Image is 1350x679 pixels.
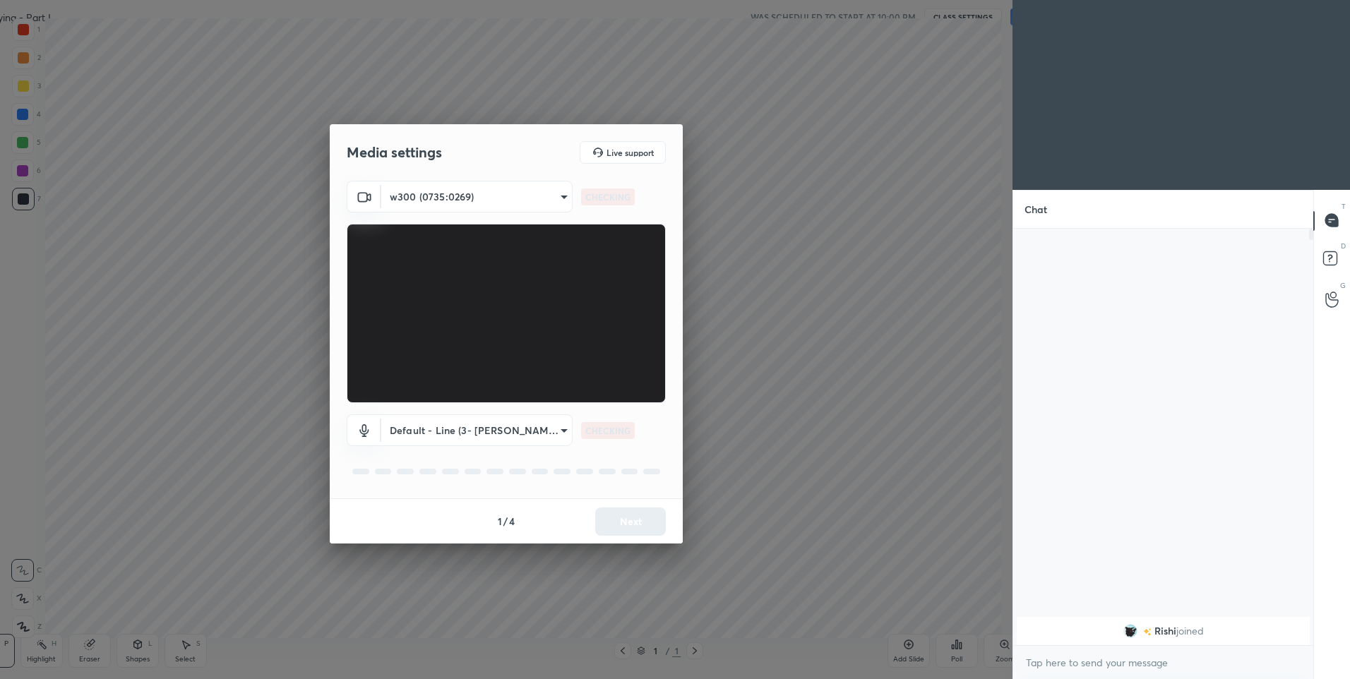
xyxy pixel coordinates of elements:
[503,514,508,529] h4: /
[1341,241,1346,251] p: D
[381,414,573,446] div: w300 (0735:0269)
[1013,614,1313,679] div: grid
[347,143,442,162] h2: Media settings
[1176,625,1204,637] span: joined
[1013,191,1058,228] p: Chat
[498,514,502,529] h4: 1
[1342,201,1346,212] p: T
[381,181,573,212] div: w300 (0735:0269)
[1123,624,1137,638] img: bf4054a70c904089aaf21c540a053cd7.jpg
[1154,625,1176,637] span: Rishi
[585,191,631,203] p: CHECKING
[1340,280,1346,291] p: G
[585,424,631,437] p: CHECKING
[509,514,515,529] h4: 4
[1143,627,1152,635] img: no-rating-badge.077c3623.svg
[607,148,654,157] h5: Live support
